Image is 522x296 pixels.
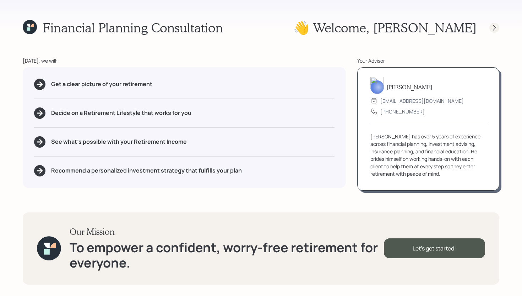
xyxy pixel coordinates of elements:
h1: To empower a confident, worry-free retirement for everyone. [70,240,384,270]
div: Let's get started! [384,238,485,258]
div: [EMAIL_ADDRESS][DOMAIN_NAME] [380,97,464,105]
h5: Recommend a personalized investment strategy that fulfills your plan [51,167,242,174]
h1: Financial Planning Consultation [43,20,223,35]
h5: Get a clear picture of your retirement [51,81,152,88]
h5: [PERSON_NAME] [387,84,432,90]
h5: Decide on a Retirement Lifestyle that works for you [51,110,191,116]
h5: See what's possible with your Retirement Income [51,138,187,145]
div: [DATE], we will: [23,57,346,64]
h3: Our Mission [70,227,384,237]
div: Your Advisor [357,57,499,64]
img: michael-russo-headshot.png [370,77,384,94]
div: [PHONE_NUMBER] [380,108,425,115]
h1: 👋 Welcome , [PERSON_NAME] [293,20,477,35]
div: [PERSON_NAME] has over 5 years of experience across financial planning, investment advising, insu... [370,133,486,178]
